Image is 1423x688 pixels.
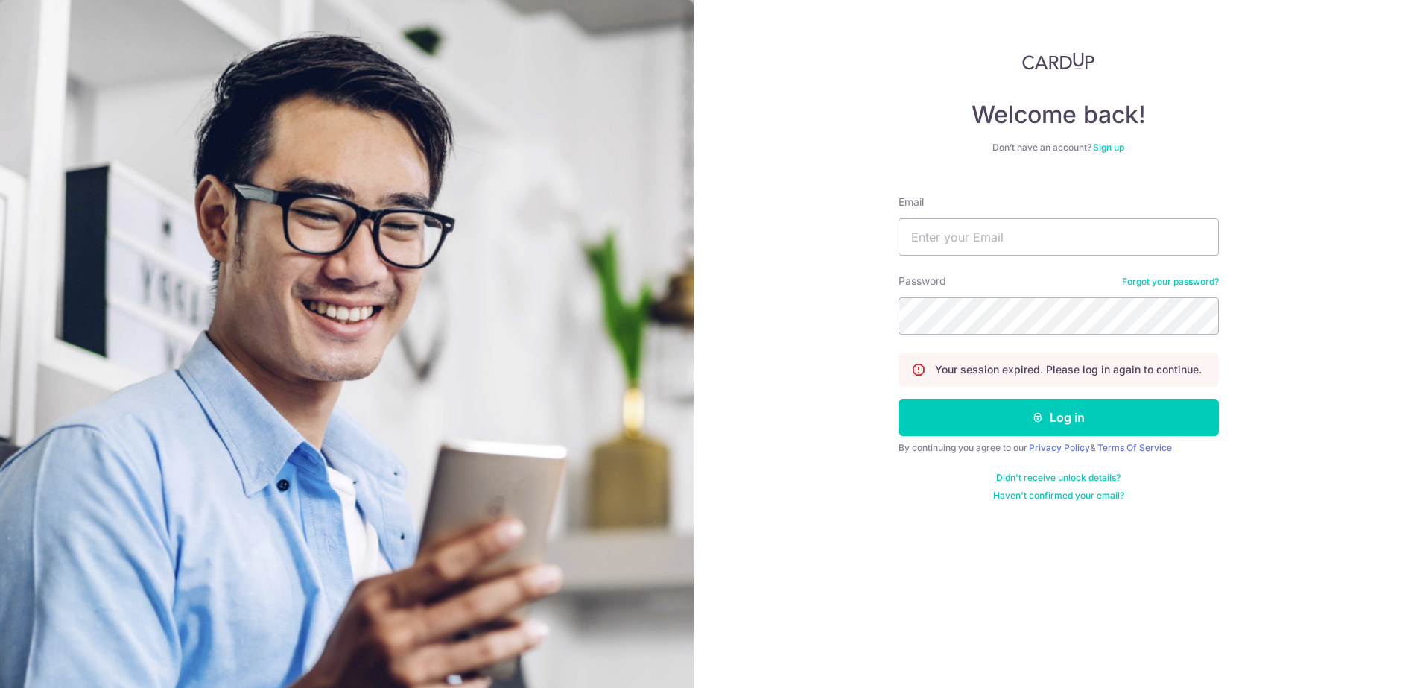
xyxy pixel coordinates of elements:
[899,218,1219,256] input: Enter your Email
[899,142,1219,154] div: Don’t have an account?
[899,195,924,209] label: Email
[935,362,1202,377] p: Your session expired. Please log in again to continue.
[996,472,1121,484] a: Didn't receive unlock details?
[1097,442,1172,453] a: Terms Of Service
[899,399,1219,436] button: Log in
[1029,442,1090,453] a: Privacy Policy
[899,100,1219,130] h4: Welcome back!
[899,442,1219,454] div: By continuing you agree to our &
[899,274,946,288] label: Password
[1022,52,1095,70] img: CardUp Logo
[993,490,1124,502] a: Haven't confirmed your email?
[1122,276,1219,288] a: Forgot your password?
[1093,142,1124,153] a: Sign up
